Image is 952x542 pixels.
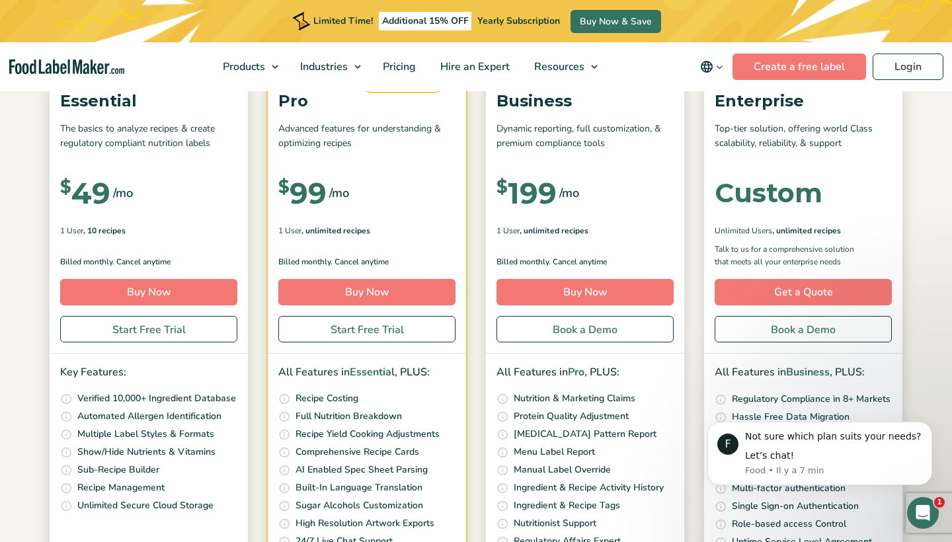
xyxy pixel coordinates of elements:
a: Industries [288,42,368,91]
span: Additional 15% OFF [379,12,472,30]
span: /mo [329,184,349,202]
span: , 10 Recipes [83,225,126,237]
a: Buy Now & Save [571,10,661,33]
p: Pro [278,89,456,114]
span: , Unlimited Recipes [520,225,588,237]
div: 199 [496,178,557,208]
a: Book a Demo [496,316,674,342]
span: 1 User [496,225,520,237]
span: $ [60,178,71,196]
p: Billed monthly. Cancel anytime [496,256,674,268]
p: Recipe Yield Cooking Adjustments [296,427,440,442]
a: Book a Demo [715,316,892,342]
p: The basics to analyze recipes & create regulatory compliant nutrition labels [60,122,237,151]
p: Essential [60,89,237,114]
p: Role-based access Control [732,517,846,531]
p: Automated Allergen Identification [77,409,221,424]
p: All Features in , PLUS: [496,364,674,381]
span: Essential [350,365,395,379]
span: Products [219,59,266,74]
a: Start Free Trial [278,316,456,342]
p: Manual Label Override [514,463,611,477]
span: $ [278,178,290,196]
span: , Unlimited Recipes [772,225,841,237]
p: Talk to us for a comprehensive solution that meets all your enterprise needs [715,243,867,268]
a: Pricing [371,42,425,91]
a: Resources [522,42,604,91]
p: Comprehensive Recipe Cards [296,445,419,459]
p: Regulatory Compliance in 8+ Markets [732,392,891,406]
a: Login [873,54,943,80]
p: High Resolution Artwork Exports [296,516,434,531]
p: Built-In Language Translation [296,481,422,495]
p: All Features in , PLUS: [278,364,456,381]
p: Billed monthly. Cancel anytime [60,256,237,268]
span: 1 User [60,225,83,237]
p: Key Features: [60,364,237,381]
span: 1 [934,497,945,508]
p: Dynamic reporting, full customization, & premium compliance tools [496,122,674,151]
span: Unlimited Users [715,225,772,237]
p: AI Enabled Spec Sheet Parsing [296,463,428,477]
p: Billed monthly. Cancel anytime [278,256,456,268]
span: , Unlimited Recipes [301,225,370,237]
p: Unlimited Secure Cloud Storage [77,498,214,513]
p: Top-tier solution, offering world Class scalability, reliability, & support [715,122,892,151]
span: Business [786,365,830,379]
p: Recipe Management [77,481,165,495]
p: Menu Label Report [514,445,595,459]
a: Start Free Trial [60,316,237,342]
a: Buy Now [278,279,456,305]
p: Verified 10,000+ Ingredient Database [77,391,236,406]
p: Recipe Costing [296,391,358,406]
a: Create a free label [733,54,866,80]
p: Full Nutrition Breakdown [296,409,402,424]
p: Show/Hide Nutrients & Vitamins [77,445,216,459]
span: Pricing [379,59,417,74]
a: Get a Quote [715,279,892,305]
iframe: Intercom live chat [907,497,939,529]
a: Buy Now [60,279,237,305]
div: 99 [278,178,327,208]
span: $ [496,178,508,196]
span: Pro [568,365,584,379]
a: Buy Now [496,279,674,305]
p: Nutritionist Support [514,516,596,531]
a: Products [211,42,285,91]
p: Ingredient & Recipe Tags [514,498,620,513]
span: Industries [296,59,349,74]
span: 1 User [278,225,301,237]
a: Hire an Expert [428,42,519,91]
p: Sub-Recipe Builder [77,463,159,477]
p: Ingredient & Recipe Activity History [514,481,664,495]
span: /mo [113,184,133,202]
div: Custom [715,180,822,206]
p: Enterprise [715,89,892,114]
p: Advanced features for understanding & optimizing recipes [278,122,456,151]
p: All Features in , PLUS: [715,364,892,381]
p: Business [496,89,674,114]
div: 49 [60,178,110,208]
p: Sugar Alcohols Customization [296,498,423,513]
p: Nutrition & Marketing Claims [514,391,635,406]
span: Hire an Expert [436,59,511,74]
p: [MEDICAL_DATA] Pattern Report [514,427,656,442]
iframe: Intercom notifications message [688,403,952,506]
p: Protein Quality Adjustment [514,409,629,424]
span: Resources [530,59,586,74]
p: Multiple Label Styles & Formats [77,427,214,442]
span: Limited Time! [313,15,373,27]
span: /mo [559,184,579,202]
span: Yearly Subscription [477,15,560,27]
